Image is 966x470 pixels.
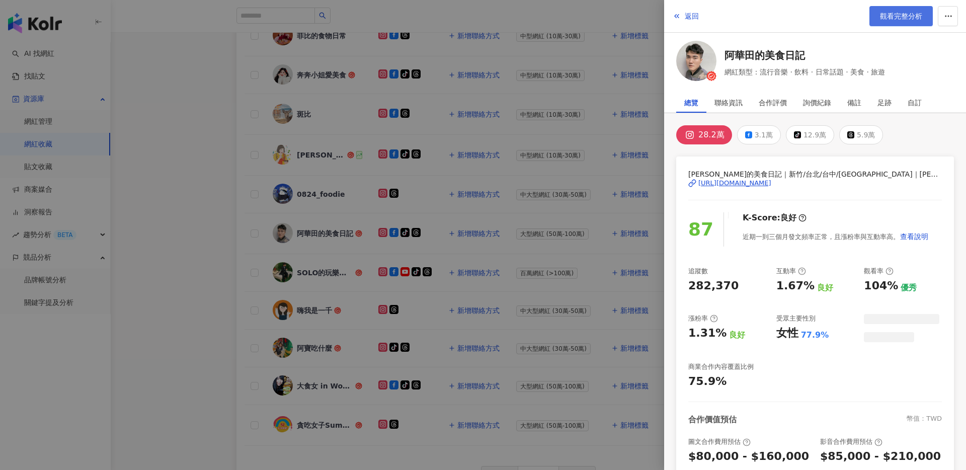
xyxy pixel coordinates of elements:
div: 1.31% [688,326,727,341]
div: 足跡 [877,93,892,113]
div: 良好 [729,330,745,341]
div: 77.9% [801,330,829,341]
div: 受眾主要性別 [776,314,816,323]
div: 影音合作費用預估 [820,437,882,446]
div: 282,370 [688,278,739,294]
div: 良好 [780,212,796,223]
img: KOL Avatar [676,41,716,81]
div: K-Score : [743,212,807,223]
div: 總覽 [684,93,698,113]
div: 自訂 [908,93,922,113]
a: [URL][DOMAIN_NAME] [688,179,942,188]
div: 互動率 [776,267,806,276]
div: 漲粉率 [688,314,718,323]
a: KOL Avatar [676,41,716,85]
div: 104% [864,278,898,294]
div: 12.9萬 [803,128,826,142]
span: [PERSON_NAME]的美食日記｜新竹/台北/台中/[GEOGRAPHIC_DATA]｜[PERSON_NAME] | ovaltine_fooddiary [688,169,942,180]
div: 觀看率 [864,267,894,276]
div: 詢價紀錄 [803,93,831,113]
button: 12.9萬 [786,125,834,144]
div: 幣值：TWD [907,414,942,425]
div: 合作評價 [759,93,787,113]
div: 聯絡資訊 [714,93,743,113]
a: 觀看完整分析 [869,6,933,26]
a: 阿華田的美食日記 [725,48,885,62]
div: $80,000 - $160,000 [688,449,809,464]
div: 優秀 [901,282,917,293]
button: 返回 [672,6,699,26]
span: 觀看完整分析 [880,12,922,20]
span: 返回 [685,12,699,20]
button: 3.1萬 [737,125,781,144]
div: 87 [688,215,713,244]
button: 查看說明 [900,226,929,247]
div: 備註 [847,93,861,113]
div: 商業合作內容覆蓋比例 [688,362,754,371]
span: 網紅類型：流行音樂 · 飲料 · 日常話題 · 美食 · 旅遊 [725,66,885,77]
div: 1.67% [776,278,815,294]
span: 查看說明 [900,232,928,241]
div: 75.9% [688,374,727,389]
button: 28.2萬 [676,125,732,144]
div: 良好 [817,282,833,293]
div: 合作價值預估 [688,414,737,425]
div: 3.1萬 [755,128,773,142]
div: 圖文合作費用預估 [688,437,751,446]
button: 5.9萬 [839,125,883,144]
div: [URL][DOMAIN_NAME] [698,179,771,188]
div: 28.2萬 [698,128,725,142]
div: 追蹤數 [688,267,708,276]
div: 女性 [776,326,798,341]
div: 近期一到三個月發文頻率正常，且漲粉率與互動率高。 [743,226,929,247]
div: $85,000 - $210,000 [820,449,941,464]
div: 5.9萬 [857,128,875,142]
